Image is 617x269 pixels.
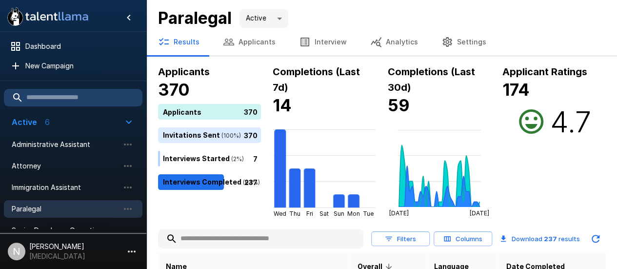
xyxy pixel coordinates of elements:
[146,28,211,56] button: Results
[550,104,591,139] h2: 4.7
[289,210,300,217] tspan: Thu
[244,130,258,140] p: 370
[358,28,430,56] button: Analytics
[389,209,408,217] tspan: [DATE]
[158,80,190,100] b: 370
[496,229,584,248] button: Download 237 results
[388,66,475,93] b: Completions (Last 30d)
[586,229,605,248] button: Updated Today - 1:18 PM
[347,210,360,217] tspan: Mon
[158,66,210,78] b: Applicants
[371,231,430,247] button: Filters
[470,209,489,217] tspan: [DATE]
[158,8,232,28] b: Paralegal
[430,28,498,56] button: Settings
[306,210,313,217] tspan: Fri
[253,153,258,164] p: 7
[287,28,358,56] button: Interview
[273,66,360,93] b: Completions (Last 7d)
[244,106,258,117] p: 370
[388,95,410,115] b: 59
[211,28,287,56] button: Applicants
[502,80,530,100] b: 174
[274,210,286,217] tspan: Wed
[502,66,587,78] b: Applicant Ratings
[363,210,374,217] tspan: Tue
[244,177,258,187] p: 237
[544,235,557,243] b: 237
[434,231,492,247] button: Columns
[239,9,288,28] div: Active
[273,95,292,115] b: 14
[334,210,344,217] tspan: Sun
[319,210,329,217] tspan: Sat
